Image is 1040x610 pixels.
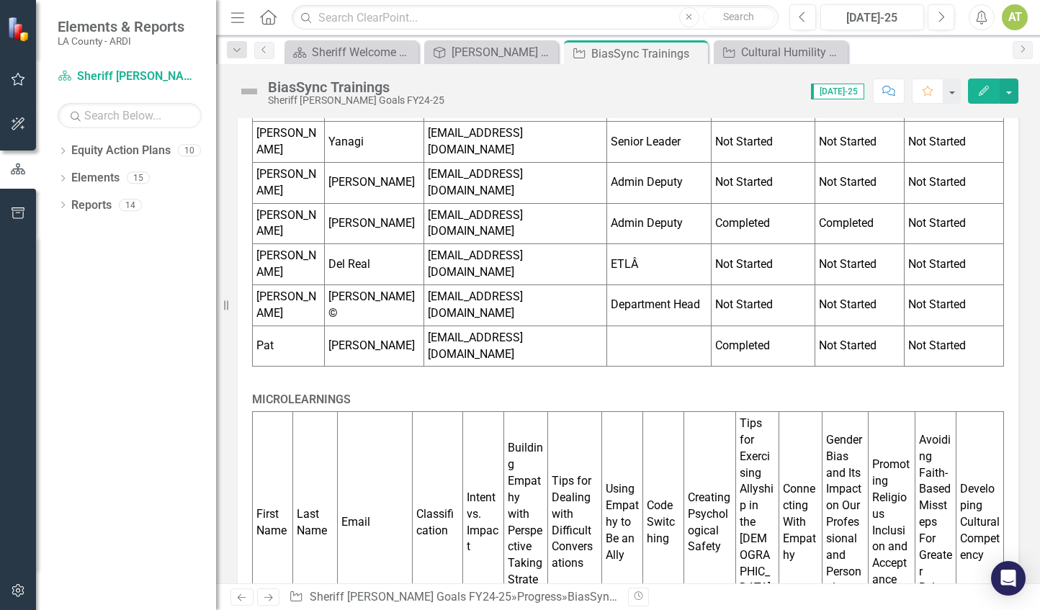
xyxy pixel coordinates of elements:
[71,170,120,187] a: Elements
[606,122,711,163] td: Senior Leader
[723,11,754,22] span: Search
[289,589,617,606] div: » »
[815,162,905,203] td: Not Started
[253,284,325,326] td: [PERSON_NAME]
[310,590,511,604] a: Sheriff [PERSON_NAME] Goals FY24-25
[423,284,606,326] td: [EMAIL_ADDRESS][DOMAIN_NAME]
[905,284,1004,326] td: Not Started
[815,122,905,163] td: Not Started
[428,43,555,61] a: [PERSON_NAME] Goals FY24-25
[1002,4,1028,30] button: AT
[606,284,711,326] td: Department Head
[253,122,325,163] td: [PERSON_NAME]
[712,162,815,203] td: Not Started
[58,35,184,47] small: LA County - ARDI
[517,590,562,604] a: Progress
[325,284,424,326] td: [PERSON_NAME]©
[717,43,844,61] a: Cultural Humility Trainings
[741,43,844,61] div: Cultural Humility Trainings
[268,79,444,95] div: BiasSync Trainings
[325,122,424,163] td: Yanagi
[253,326,325,367] td: Pat
[712,122,815,163] td: Not Started
[712,326,815,367] td: Completed
[606,244,711,285] td: ETLÂ
[325,326,424,367] td: [PERSON_NAME]
[423,326,606,367] td: [EMAIL_ADDRESS][DOMAIN_NAME]
[292,5,779,30] input: Search ClearPoint...
[905,244,1004,285] td: Not Started
[58,68,202,85] a: Sheriff [PERSON_NAME] Goals FY24-25
[58,103,202,128] input: Search Below...
[712,203,815,244] td: Completed
[178,145,201,157] div: 10
[119,199,142,211] div: 14
[423,162,606,203] td: [EMAIL_ADDRESS][DOMAIN_NAME]
[71,197,112,214] a: Reports
[288,43,415,61] a: Sheriff Welcome Page
[905,162,1004,203] td: Not Started
[71,143,171,159] a: Equity Action Plans
[325,244,424,285] td: Del Real
[252,393,351,406] strong: MICROLEARNINGS
[312,43,415,61] div: Sheriff Welcome Page
[423,203,606,244] td: [EMAIL_ADDRESS][DOMAIN_NAME]
[452,43,555,61] div: [PERSON_NAME] Goals FY24-25
[127,172,150,184] div: 15
[905,122,1004,163] td: Not Started
[991,561,1026,596] div: Open Intercom Messenger
[253,244,325,285] td: [PERSON_NAME]
[423,122,606,163] td: [EMAIL_ADDRESS][DOMAIN_NAME]
[325,203,424,244] td: [PERSON_NAME]
[606,162,711,203] td: Admin Deputy
[268,95,444,106] div: Sheriff [PERSON_NAME] Goals FY24-25
[253,162,325,203] td: [PERSON_NAME]
[905,326,1004,367] td: Not Started
[712,284,815,326] td: Not Started
[58,18,184,35] span: Elements & Reports
[591,45,704,63] div: BiasSync Trainings
[703,7,775,27] button: Search
[7,17,32,42] img: ClearPoint Strategy
[820,4,924,30] button: [DATE]-25
[815,284,905,326] td: Not Started
[905,203,1004,244] td: Not Started
[815,244,905,285] td: Not Started
[423,244,606,285] td: [EMAIL_ADDRESS][DOMAIN_NAME]
[238,80,261,103] img: Not Defined
[606,203,711,244] td: Admin Deputy
[825,9,919,27] div: [DATE]-25
[815,203,905,244] td: Completed
[568,590,665,604] div: BiasSync Trainings
[712,244,815,285] td: Not Started
[325,162,424,203] td: [PERSON_NAME]
[811,84,864,99] span: [DATE]-25
[253,203,325,244] td: [PERSON_NAME]
[815,326,905,367] td: Not Started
